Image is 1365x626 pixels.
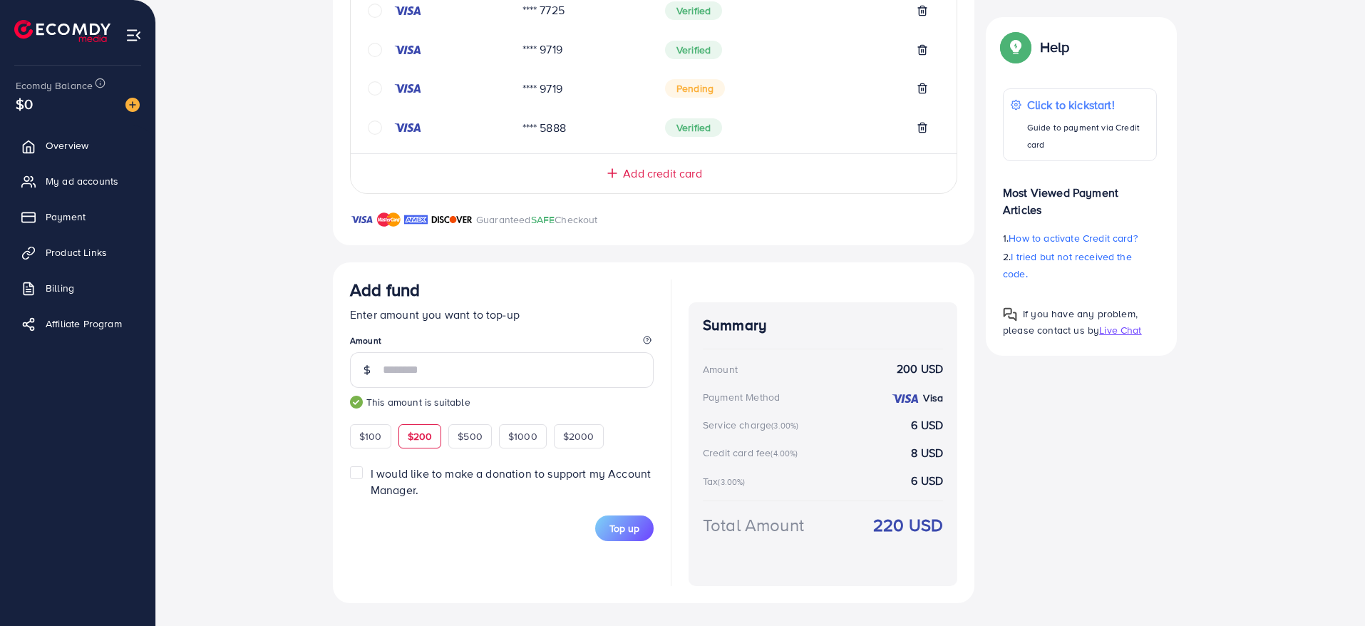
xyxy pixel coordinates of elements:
a: My ad accounts [11,167,145,195]
img: credit [393,122,422,133]
img: credit [393,83,422,94]
div: Tax [703,474,750,488]
a: Affiliate Program [11,309,145,338]
svg: circle [368,4,382,18]
span: Verified [665,1,722,20]
img: Popup guide [1003,34,1029,60]
a: Billing [11,274,145,302]
p: Enter amount you want to top-up [350,306,654,323]
div: Service charge [703,418,803,432]
p: Guide to payment via Credit card [1027,119,1149,153]
span: Top up [609,521,639,535]
strong: 200 USD [897,361,943,377]
img: Popup guide [1003,307,1017,322]
img: brand [350,211,374,228]
img: brand [404,211,428,228]
p: Help [1040,39,1070,56]
span: Affiliate Program [46,317,122,331]
iframe: Chat [1304,562,1354,615]
img: guide [350,396,363,409]
span: $0 [16,93,33,114]
h3: Add fund [350,279,420,300]
div: Payment Method [703,390,780,404]
p: 1. [1003,230,1157,247]
strong: 8 USD [911,445,943,461]
img: image [125,98,140,112]
span: $500 [458,429,483,443]
p: 2. [1003,248,1157,282]
span: $2000 [563,429,594,443]
svg: circle [368,43,382,57]
span: $1000 [508,429,537,443]
a: Payment [11,202,145,231]
span: Ecomdy Balance [16,78,93,93]
strong: 220 USD [873,513,943,538]
span: My ad accounts [46,174,118,188]
span: Verified [665,41,722,59]
h4: Summary [703,317,943,334]
img: credit [891,393,920,404]
span: Live Chat [1099,323,1141,337]
div: Total Amount [703,513,804,538]
span: $200 [408,429,433,443]
p: Guaranteed Checkout [476,211,598,228]
a: Overview [11,131,145,160]
img: credit [393,5,422,16]
span: SAFE [531,212,555,227]
div: Amount [703,362,738,376]
small: This amount is suitable [350,395,654,409]
span: I would like to make a donation to support my Account Manager. [371,466,651,498]
span: $100 [359,429,382,443]
strong: Visa [923,391,943,405]
button: Top up [595,515,654,541]
span: Overview [46,138,88,153]
img: logo [14,20,110,42]
div: Credit card fee [703,446,803,460]
span: Pending [665,79,725,98]
img: menu [125,27,142,43]
span: If you have any problem, please contact us by [1003,307,1138,337]
a: Product Links [11,238,145,267]
small: (4.00%) [771,448,798,459]
strong: 6 USD [911,473,943,489]
p: Click to kickstart! [1027,96,1149,113]
svg: circle [368,120,382,135]
small: (3.00%) [718,476,745,488]
img: credit [393,44,422,56]
p: Most Viewed Payment Articles [1003,173,1157,218]
span: Payment [46,210,86,224]
span: Product Links [46,245,107,260]
small: (3.00%) [771,420,798,431]
img: brand [377,211,401,228]
svg: circle [368,81,382,96]
span: Add credit card [623,165,701,182]
span: Billing [46,281,74,295]
span: Verified [665,118,722,137]
img: brand [431,211,473,228]
span: I tried but not received the code. [1003,250,1132,281]
legend: Amount [350,334,654,352]
span: How to activate Credit card? [1009,231,1137,245]
strong: 6 USD [911,417,943,433]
